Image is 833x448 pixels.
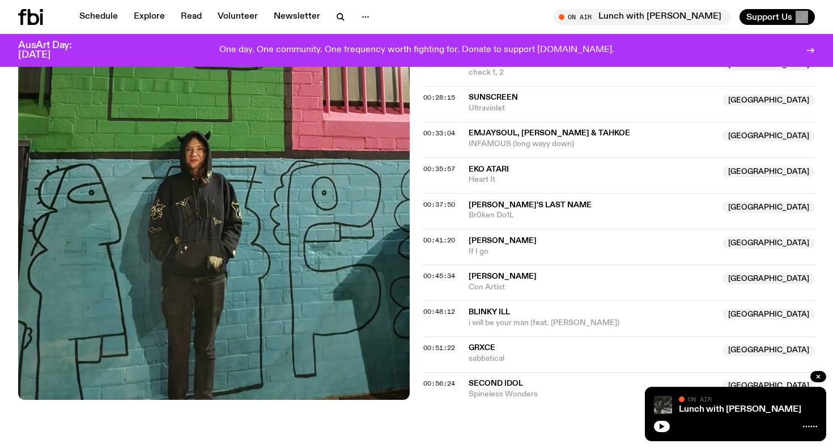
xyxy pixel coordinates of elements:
span: GRXCE [469,344,495,352]
span: 00:51:22 [423,343,455,352]
button: 00:28:15 [423,95,455,101]
a: Read [174,9,209,25]
button: 00:37:50 [423,202,455,208]
span: 00:45:34 [423,271,455,280]
button: 00:33:04 [423,130,455,136]
span: 00:35:57 [423,164,455,173]
button: 00:51:22 [423,345,455,351]
span: INFAMOUS (long wayy down) [469,139,716,150]
span: Support Us [746,12,792,22]
button: 00:41:20 [423,237,455,244]
span: [GEOGRAPHIC_DATA] [722,237,815,249]
span: [PERSON_NAME] [469,237,537,245]
span: [GEOGRAPHIC_DATA] [722,381,815,392]
span: [GEOGRAPHIC_DATA] [722,95,815,106]
p: One day. One community. One frequency worth fighting for. Donate to support [DOMAIN_NAME]. [219,45,614,56]
a: Explore [127,9,172,25]
span: If I go [469,246,716,257]
span: check 1, 2 [469,67,716,78]
a: Volunteer [211,9,265,25]
button: 00:35:57 [423,166,455,172]
span: Ultraviolet [469,103,716,114]
span: 00:41:20 [423,236,455,245]
span: Spineless Wonders [469,389,716,400]
h3: AusArt Day: [DATE] [18,41,91,60]
span: sabbatical [469,353,716,364]
span: blinky ill [469,308,510,316]
a: Newsletter [267,9,327,25]
span: [GEOGRAPHIC_DATA] [722,309,815,320]
button: 00:48:12 [423,309,455,315]
a: Schedule [73,9,125,25]
span: 00:48:12 [423,307,455,316]
span: [GEOGRAPHIC_DATA] [722,202,815,213]
span: [GEOGRAPHIC_DATA] [722,130,815,142]
span: [PERSON_NAME] [469,272,537,280]
span: i will be your man (feat. [PERSON_NAME]) [469,318,716,328]
button: Support Us [739,9,815,25]
button: 00:56:24 [423,381,455,387]
span: Con Artist [469,282,716,293]
span: 00:28:15 [423,93,455,102]
span: [GEOGRAPHIC_DATA] [722,273,815,284]
span: Second Idol [469,379,523,387]
span: EKO ATARI [469,165,509,173]
button: 00:45:34 [423,273,455,279]
span: [GEOGRAPHIC_DATA] [722,345,815,356]
span: [PERSON_NAME]'s Last Name [469,201,592,209]
button: On AirLunch with [PERSON_NAME] [553,9,730,25]
span: On Air [688,395,712,403]
span: 00:33:04 [423,129,455,138]
span: Sunscreen [469,93,518,101]
span: Heart It [469,174,716,185]
span: Br0ken Do1L [469,210,716,221]
span: [GEOGRAPHIC_DATA] [722,166,815,177]
span: 00:56:24 [423,379,455,388]
a: Lunch with [PERSON_NAME] [679,405,801,414]
span: 00:37:50 [423,200,455,209]
span: emjaysoul, [PERSON_NAME] & Tahkoe [469,129,630,137]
